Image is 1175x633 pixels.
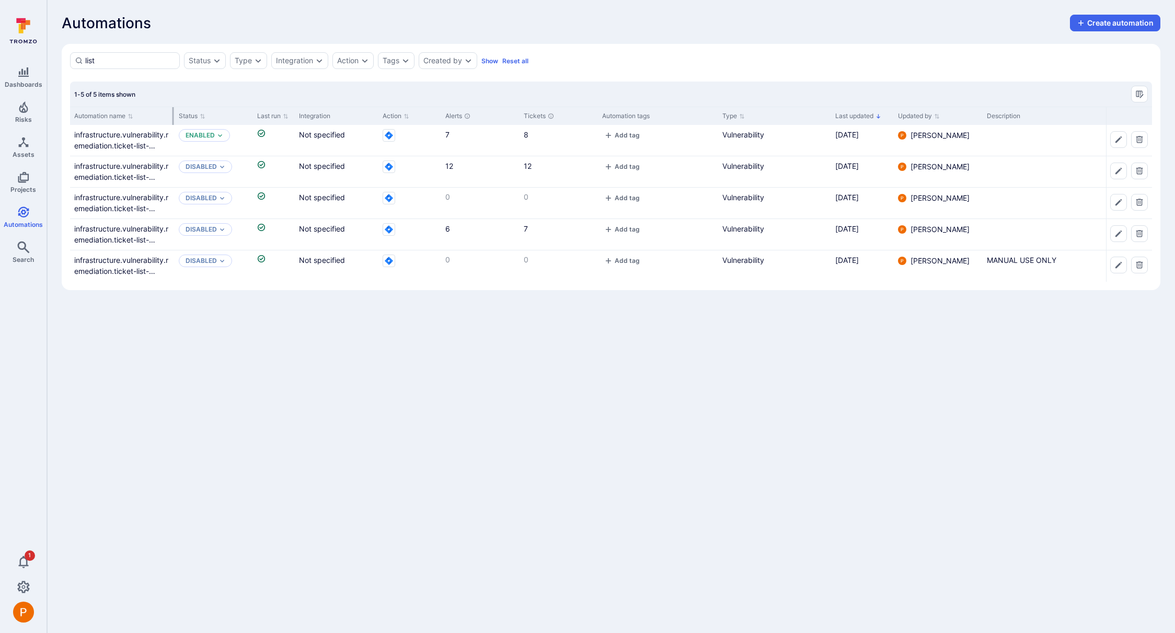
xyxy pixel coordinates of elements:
[13,256,34,263] span: Search
[911,224,970,235] span: [PERSON_NAME]
[295,156,378,187] div: Cell for Integration
[911,162,970,172] span: [PERSON_NAME]
[441,219,520,250] div: Cell for Alerts
[441,156,520,187] div: Cell for Alerts
[831,250,894,282] div: Cell for Last updated
[383,255,395,267] svg: Jira
[718,125,831,156] div: Cell for Type
[186,131,215,140] p: Enabled
[602,129,714,142] div: tags-cell-
[299,162,345,170] span: Not specified
[524,192,594,202] p: 0
[441,250,520,282] div: Cell for Alerts
[337,56,359,65] button: Action
[602,255,714,268] div: tags-cell-
[299,193,345,202] span: Not specified
[13,602,34,623] div: Peter Baker
[831,188,894,218] div: Cell for Last updated
[13,151,34,158] span: Assets
[898,225,906,234] div: Peter Baker
[894,156,983,187] div: Cell for Updated by
[74,162,168,192] a: infrastructure.vulnerability.remediation.ticket-list-group-by-project-cve
[718,156,831,187] div: Cell for Type
[299,224,345,233] span: Not specified
[911,130,970,141] span: [PERSON_NAME]
[299,256,345,264] span: Not specified
[74,130,168,161] a: infrastructure.vulnerability.remediation.ticket-list-group-by-cve
[1131,194,1148,211] button: Delete automation
[1131,257,1148,273] button: Delete automation
[524,255,594,265] p: 0
[1106,125,1152,156] div: Cell for
[419,52,477,69] div: created by filter
[1106,156,1152,187] div: Cell for
[898,162,970,172] a: [PERSON_NAME]
[602,160,714,174] div: tags-cell-
[445,162,453,170] a: 12
[1106,250,1152,282] div: Cell for
[85,55,175,66] input: Search automation
[253,188,295,218] div: Cell for Last run
[383,112,409,120] button: Sort by Action
[464,113,470,119] div: Unresolved alerts
[74,90,135,98] span: 1-5 of 5 items shown
[1110,225,1127,242] button: Edit automation
[383,56,399,65] button: Tags
[1110,257,1127,273] button: Edit automation
[898,194,906,202] div: Peter Baker
[74,112,133,120] button: Sort by Automation name
[235,56,252,65] button: Type
[186,194,217,202] button: Disabled
[378,52,414,69] div: tags filter
[835,256,859,264] span: [DATE]
[445,111,515,121] div: Alerts
[983,188,1133,218] div: Cell for Description
[378,125,441,156] div: Cell for Action
[219,226,225,233] button: Expand dropdown
[253,156,295,187] div: Cell for Last run
[70,156,175,187] div: Cell for Automation name
[175,219,253,250] div: Cell for Status
[219,258,225,264] button: Expand dropdown
[718,250,831,282] div: Cell for Type
[602,194,642,202] button: add tag
[378,250,441,282] div: Cell for Action
[378,188,441,218] div: Cell for Action
[983,125,1133,156] div: Cell for Description
[213,56,221,65] button: Expand dropdown
[219,195,225,201] button: Expand dropdown
[898,224,970,235] a: [PERSON_NAME]
[718,219,831,250] div: Cell for Type
[602,192,714,205] div: tags-cell-
[835,112,881,120] button: Sort by Last updated
[15,116,32,123] span: Risks
[898,163,906,171] div: Peter Baker
[835,193,859,202] span: [DATE]
[1131,86,1148,102] button: Manage columns
[987,111,1129,121] div: Description
[911,256,970,266] span: [PERSON_NAME]
[520,188,598,218] div: Cell for Tickets
[598,250,718,282] div: Cell for Automation tags
[186,257,217,265] button: Disabled
[464,56,473,65] button: Expand dropdown
[423,56,462,65] div: Created by
[189,56,211,65] button: Status
[441,188,520,218] div: Cell for Alerts
[502,57,528,65] button: Reset all
[1106,188,1152,218] div: Cell for
[598,219,718,250] div: Cell for Automation tags
[219,164,225,170] button: Expand dropdown
[62,15,151,31] span: Automations
[898,194,906,202] img: ACg8ocICMCW9Gtmm-eRbQDunRucU07-w0qv-2qX63v-oG-s=s96-c
[1070,15,1160,31] button: create-automation-button
[898,225,906,234] img: ACg8ocICMCW9Gtmm-eRbQDunRucU07-w0qv-2qX63v-oG-s=s96-c
[254,56,262,65] button: Expand dropdown
[722,192,827,203] p: Vulnerability
[831,125,894,156] div: Cell for Last updated
[876,111,881,122] p: Sorted by: Alphabetically (Z-A)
